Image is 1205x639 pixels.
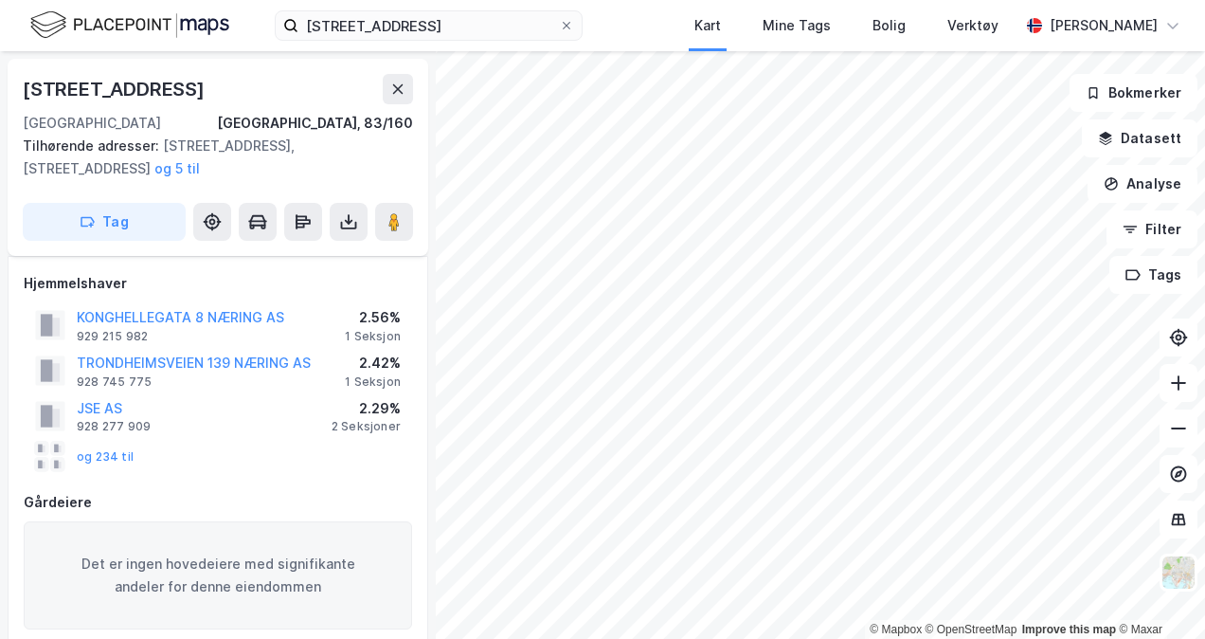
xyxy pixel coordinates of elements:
[947,14,998,37] div: Verktøy
[332,397,401,420] div: 2.29%
[23,137,163,154] span: Tilhørende adresser:
[763,14,831,37] div: Mine Tags
[345,306,401,329] div: 2.56%
[217,112,413,135] div: [GEOGRAPHIC_DATA], 83/160
[1110,548,1205,639] div: Kontrollprogram for chat
[345,352,401,374] div: 2.42%
[24,272,412,295] div: Hjemmelshaver
[77,419,151,434] div: 928 277 909
[30,9,229,42] img: logo.f888ab2527a4732fd821a326f86c7f29.svg
[1070,74,1197,112] button: Bokmerker
[298,11,559,40] input: Søk på adresse, matrikkel, gårdeiere, leietakere eller personer
[694,14,721,37] div: Kart
[77,374,152,390] div: 928 745 775
[23,112,161,135] div: [GEOGRAPHIC_DATA]
[24,521,412,630] div: Det er ingen hovedeiere med signifikante andeler for denne eiendommen
[1106,210,1197,248] button: Filter
[1088,165,1197,203] button: Analyse
[345,374,401,390] div: 1 Seksjon
[926,623,1017,636] a: OpenStreetMap
[332,419,401,434] div: 2 Seksjoner
[872,14,906,37] div: Bolig
[1110,548,1205,639] iframe: Chat Widget
[77,329,148,344] div: 929 215 982
[23,74,208,104] div: [STREET_ADDRESS]
[1109,256,1197,294] button: Tags
[1082,119,1197,157] button: Datasett
[870,623,922,636] a: Mapbox
[345,329,401,344] div: 1 Seksjon
[23,203,186,241] button: Tag
[1022,623,1116,636] a: Improve this map
[23,135,398,180] div: [STREET_ADDRESS], [STREET_ADDRESS]
[24,491,412,514] div: Gårdeiere
[1050,14,1158,37] div: [PERSON_NAME]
